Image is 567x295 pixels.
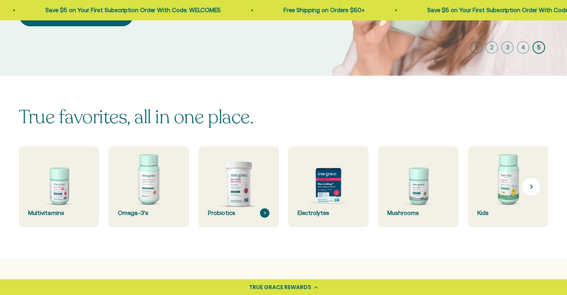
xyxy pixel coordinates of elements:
div: Mushrooms [387,208,449,218]
button: 4 [517,41,529,54]
div: Probiotics [208,208,269,218]
div: Electrolytes [298,208,359,218]
a: Probiotics [199,146,279,227]
div: Multivitamins [28,208,90,218]
a: Electrolytes [288,146,368,227]
div: Omega-3's [118,208,179,218]
div: Kids [477,208,539,218]
button: 2 [486,41,498,54]
a: Free Shipping on Orders $50+ [283,7,365,13]
button: 3 [501,41,514,54]
a: Mushrooms [378,146,458,227]
a: Omega-3's [108,146,189,227]
a: Kids [468,146,548,227]
a: Multivitamins [19,146,99,227]
div: TRUE GRACE REWARDS [249,283,311,291]
button: 5 [533,41,545,54]
p: Save $5 on Your First Subscription Order With Code: WELCOME5 [45,5,221,15]
button: 1 [470,41,482,54]
split-lines: True favorites, all in one place. [19,104,253,130]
